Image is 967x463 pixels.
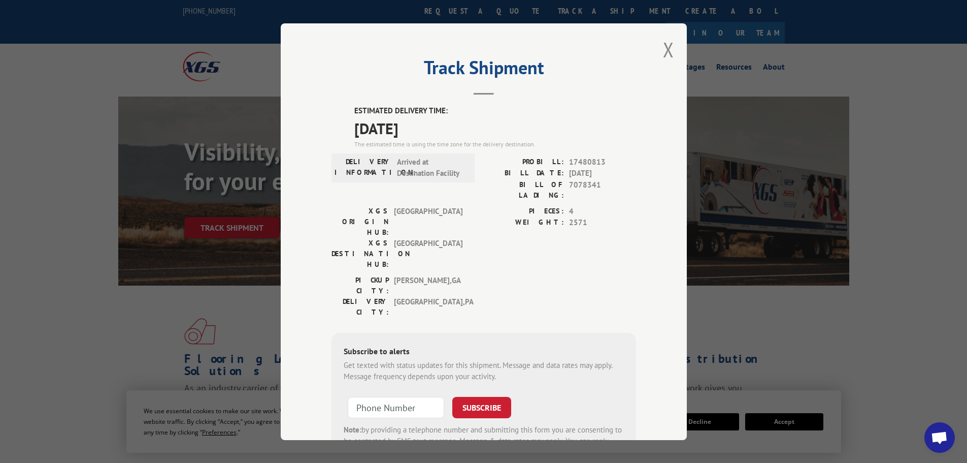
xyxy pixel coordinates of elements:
[344,424,624,458] div: by providing a telephone number and submitting this form you are consenting to be contacted by SM...
[394,274,462,296] span: [PERSON_NAME] , GA
[344,424,361,434] strong: Note:
[484,217,564,229] label: WEIGHT:
[569,205,636,217] span: 4
[569,217,636,229] span: 2571
[335,156,392,179] label: DELIVERY INFORMATION:
[331,205,389,237] label: XGS ORIGIN HUB:
[344,345,624,359] div: Subscribe to alerts
[663,36,674,63] button: Close modal
[452,396,511,418] button: SUBSCRIBE
[394,237,462,269] span: [GEOGRAPHIC_DATA]
[484,156,564,168] label: PROBILL:
[484,168,564,179] label: BILL DATE:
[484,179,564,200] label: BILL OF LADING:
[331,296,389,317] label: DELIVERY CITY:
[924,422,955,453] div: Open chat
[348,396,444,418] input: Phone Number
[331,237,389,269] label: XGS DESTINATION HUB:
[569,156,636,168] span: 17480813
[354,116,636,139] span: [DATE]
[394,205,462,237] span: [GEOGRAPHIC_DATA]
[484,205,564,217] label: PIECES:
[331,274,389,296] label: PICKUP CITY:
[569,168,636,179] span: [DATE]
[397,156,465,179] span: Arrived at Destination Facility
[569,179,636,200] span: 7078341
[344,359,624,382] div: Get texted with status updates for this shipment. Message and data rates may apply. Message frequ...
[331,60,636,80] h2: Track Shipment
[394,296,462,317] span: [GEOGRAPHIC_DATA] , PA
[354,105,636,117] label: ESTIMATED DELIVERY TIME:
[354,139,636,148] div: The estimated time is using the time zone for the delivery destination.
